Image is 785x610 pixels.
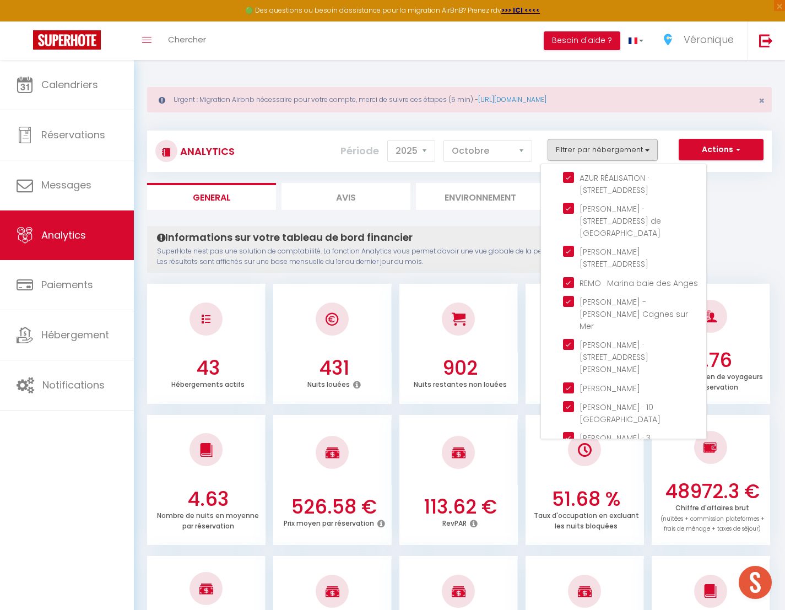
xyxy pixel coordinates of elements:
[759,94,765,107] span: ×
[501,6,540,15] a: >>> ICI <<<<
[580,172,649,196] span: AZUR RÉALISATION · [STREET_ADDRESS]
[580,296,688,332] span: [PERSON_NAME] - [PERSON_NAME] Cagnes sur Mer
[679,139,764,161] button: Actions
[578,443,592,457] img: NO IMAGE
[544,31,620,50] button: Besoin d'aide ?
[684,33,734,46] span: Véronique
[279,495,389,519] h3: 526.58 €
[580,203,661,239] span: [PERSON_NAME] · [STREET_ADDRESS] de [GEOGRAPHIC_DATA]
[41,278,93,291] span: Paiements
[153,357,263,380] h3: 43
[307,377,350,389] p: Nuits louées
[42,378,105,392] span: Notifications
[147,183,276,210] li: General
[284,516,374,528] p: Prix moyen par réservation
[661,515,765,533] span: (nuitées + commission plateformes + frais de ménage + taxes de séjour)
[160,21,214,60] a: Chercher
[416,183,545,210] li: Environnement
[157,509,259,531] p: Nombre de nuits en moyenne par réservation
[662,370,763,392] p: Nombre moyen de voyageurs par réservation
[534,509,639,531] p: Taux d'occupation en excluant les nuits bloquées
[147,87,772,112] div: Urgent : Migration Airbnb nécessaire pour votre compte, merci de suivre ces étapes (5 min) -
[33,30,101,50] img: Super Booking
[658,349,768,372] h3: 2.76
[532,488,642,511] h3: 51.68 %
[759,96,765,106] button: Close
[202,315,210,323] img: NO IMAGE
[157,231,671,244] h4: Informations sur votre tableau de bord financier
[442,516,467,528] p: RevPAR
[405,357,516,380] h3: 902
[41,178,91,192] span: Messages
[580,246,648,269] span: [PERSON_NAME] [STREET_ADDRESS]
[658,480,768,503] h3: 48972.3 €
[168,34,206,45] span: Chercher
[41,128,105,142] span: Réservations
[548,139,658,161] button: Filtrer par hébergement
[739,566,772,599] div: Ouvrir le chat
[171,377,245,389] p: Hébergements actifs
[414,377,507,389] p: Nuits restantes non louées
[532,357,642,380] h3: 32.33 %
[652,21,748,60] a: ... Véronique
[405,495,516,519] h3: 113.62 €
[580,339,648,375] span: [PERSON_NAME] · [STREET_ADDRESS][PERSON_NAME]
[661,501,765,533] p: Chiffre d'affaires brut
[177,139,235,164] h3: Analytics
[41,78,98,91] span: Calendriers
[660,31,676,48] img: ...
[41,228,86,242] span: Analytics
[580,402,661,425] span: [PERSON_NAME] · 10 [GEOGRAPHIC_DATA]
[281,183,410,210] li: Avis
[478,95,546,104] a: [URL][DOMAIN_NAME]
[153,488,263,511] h3: 4.63
[340,139,379,163] label: Période
[41,328,109,342] span: Hébergement
[157,246,671,267] p: SuperHote n'est pas une solution de comptabilité. La fonction Analytics vous permet d'avoir une v...
[703,441,717,454] img: NO IMAGE
[279,357,389,380] h3: 431
[759,34,773,47] img: logout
